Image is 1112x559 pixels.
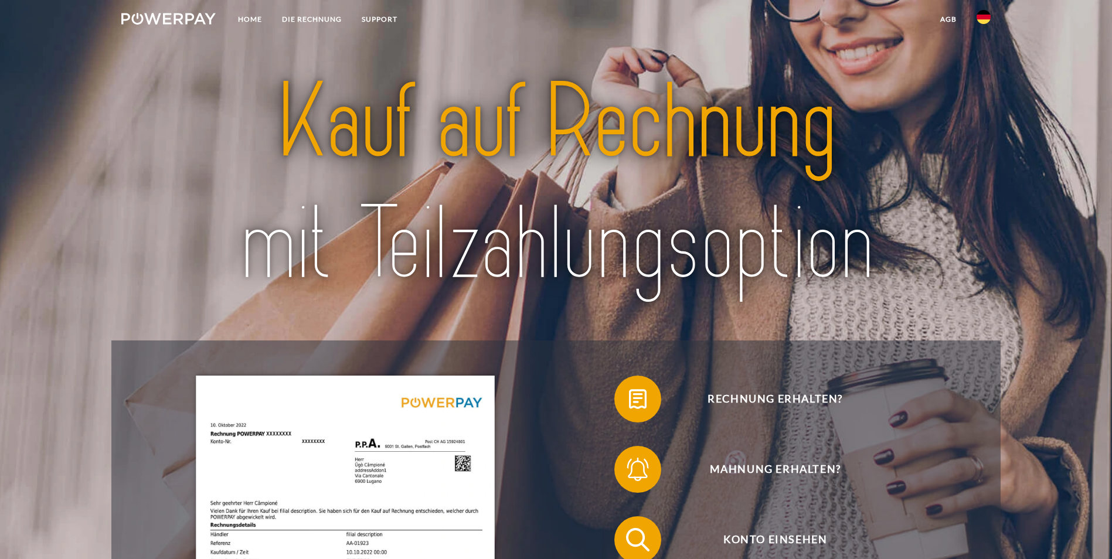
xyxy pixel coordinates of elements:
img: qb_bell.svg [623,455,652,484]
img: logo-powerpay-white.svg [121,13,216,25]
span: Rechnung erhalten? [631,376,919,422]
img: de [977,10,991,24]
span: Mahnung erhalten? [631,446,919,493]
button: Rechnung erhalten? [614,376,919,422]
img: qb_bill.svg [623,384,652,414]
a: SUPPORT [352,9,407,30]
a: DIE RECHNUNG [272,9,352,30]
button: Mahnung erhalten? [614,446,919,493]
a: agb [930,9,967,30]
img: qb_search.svg [623,525,652,554]
a: Home [228,9,272,30]
img: title-powerpay_de.svg [164,56,948,311]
